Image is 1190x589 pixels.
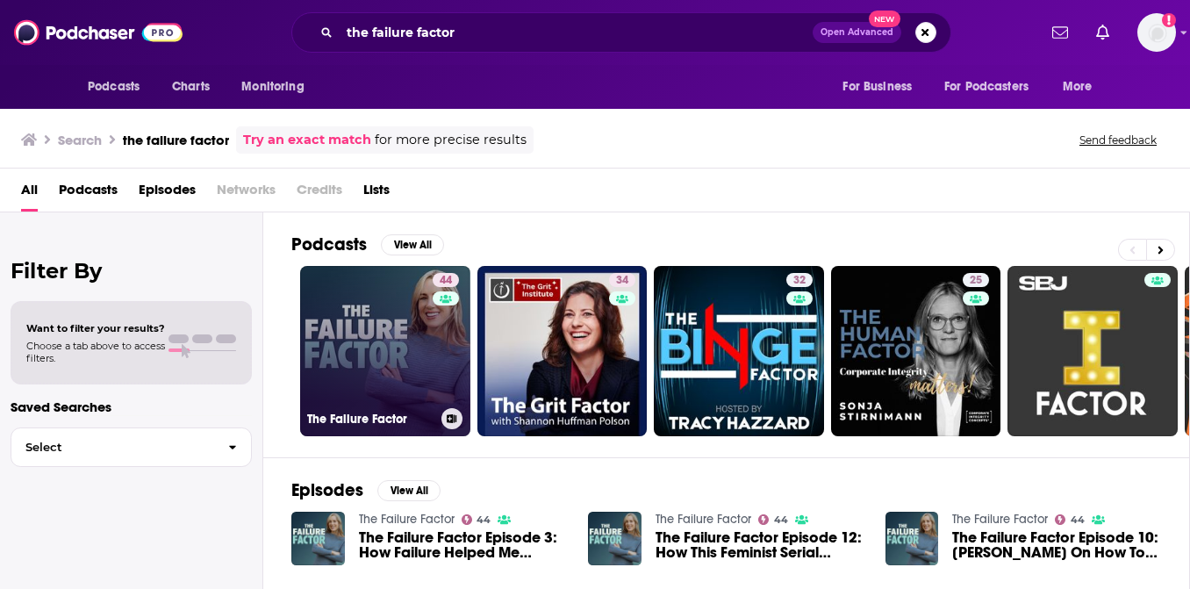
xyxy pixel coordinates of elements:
button: View All [381,234,444,255]
img: The Failure Factor Episode 12: How This Feminist Serial Entrepreneur Found "Beauty" In Failure [588,512,642,565]
button: open menu [933,70,1054,104]
span: New [869,11,900,27]
a: The Failure Factor [656,512,751,527]
span: The Failure Factor Episode 10: [PERSON_NAME] On How To Cultivate Luck [952,530,1161,560]
a: 32 [786,273,813,287]
button: open menu [75,70,162,104]
a: The Failure Factor [952,512,1048,527]
span: For Podcasters [944,75,1029,99]
span: Monitoring [241,75,304,99]
span: The Failure Factor Episode 3: How Failure Helped Me "Thrive": [PERSON_NAME] of Thrive Market [359,530,568,560]
button: open menu [1050,70,1115,104]
a: The Failure Factor Episode 12: How This Feminist Serial Entrepreneur Found "Beauty" In Failure [656,530,864,560]
h2: Episodes [291,479,363,501]
button: Select [11,427,252,467]
span: 44 [1071,516,1085,524]
a: 32 [654,266,824,436]
span: Logged in as heidi.egloff [1137,13,1176,52]
input: Search podcasts, credits, & more... [340,18,813,47]
a: 44 [462,514,491,525]
a: Try an exact match [243,130,371,150]
button: Show profile menu [1137,13,1176,52]
img: User Profile [1137,13,1176,52]
h3: Search [58,132,102,148]
span: Credits [297,176,342,212]
a: Charts [161,70,220,104]
a: 34 [609,273,635,287]
span: Podcasts [88,75,140,99]
a: 44 [433,273,459,287]
svg: Add a profile image [1162,13,1176,27]
span: for more precise results [375,130,527,150]
a: Podcasts [59,176,118,212]
h3: The Failure Factor [307,412,434,427]
button: Open AdvancedNew [813,22,901,43]
a: EpisodesView All [291,479,441,501]
img: The Failure Factor Episode 10: Joe Cross On How To Cultivate Luck [885,512,939,565]
span: 34 [616,272,628,290]
div: Search podcasts, credits, & more... [291,12,951,53]
span: Choose a tab above to access filters. [26,340,165,364]
a: Show notifications dropdown [1089,18,1116,47]
a: All [21,176,38,212]
a: 25 [963,273,989,287]
span: More [1063,75,1093,99]
p: Saved Searches [11,399,252,415]
span: For Business [842,75,912,99]
img: The Failure Factor Episode 3: How Failure Helped Me "Thrive": Gunnar Lovelace of Thrive Market [291,512,345,565]
span: 25 [970,272,982,290]
a: Episodes [139,176,196,212]
span: 32 [793,272,806,290]
h2: Podcasts [291,233,367,255]
span: 44 [774,516,788,524]
h3: the failure factor [123,132,229,148]
img: Podchaser - Follow, Share and Rate Podcasts [14,16,183,49]
button: View All [377,480,441,501]
button: Send feedback [1074,133,1162,147]
a: 25 [831,266,1001,436]
span: 44 [440,272,452,290]
button: open menu [830,70,934,104]
a: Show notifications dropdown [1045,18,1075,47]
a: 44 [1055,514,1085,525]
a: 44The Failure Factor [300,266,470,436]
h2: Filter By [11,258,252,284]
a: Lists [363,176,390,212]
span: Select [11,442,214,453]
span: Networks [217,176,276,212]
button: open menu [229,70,326,104]
span: Open Advanced [821,28,893,37]
a: 34 [477,266,648,436]
span: Charts [172,75,210,99]
a: PodcastsView All [291,233,444,255]
span: 44 [477,516,491,524]
span: Want to filter your results? [26,322,165,334]
a: The Failure Factor Episode 10: Joe Cross On How To Cultivate Luck [952,530,1161,560]
a: The Failure Factor Episode 3: How Failure Helped Me "Thrive": Gunnar Lovelace of Thrive Market [359,530,568,560]
a: 44 [758,514,788,525]
a: The Failure Factor [359,512,455,527]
